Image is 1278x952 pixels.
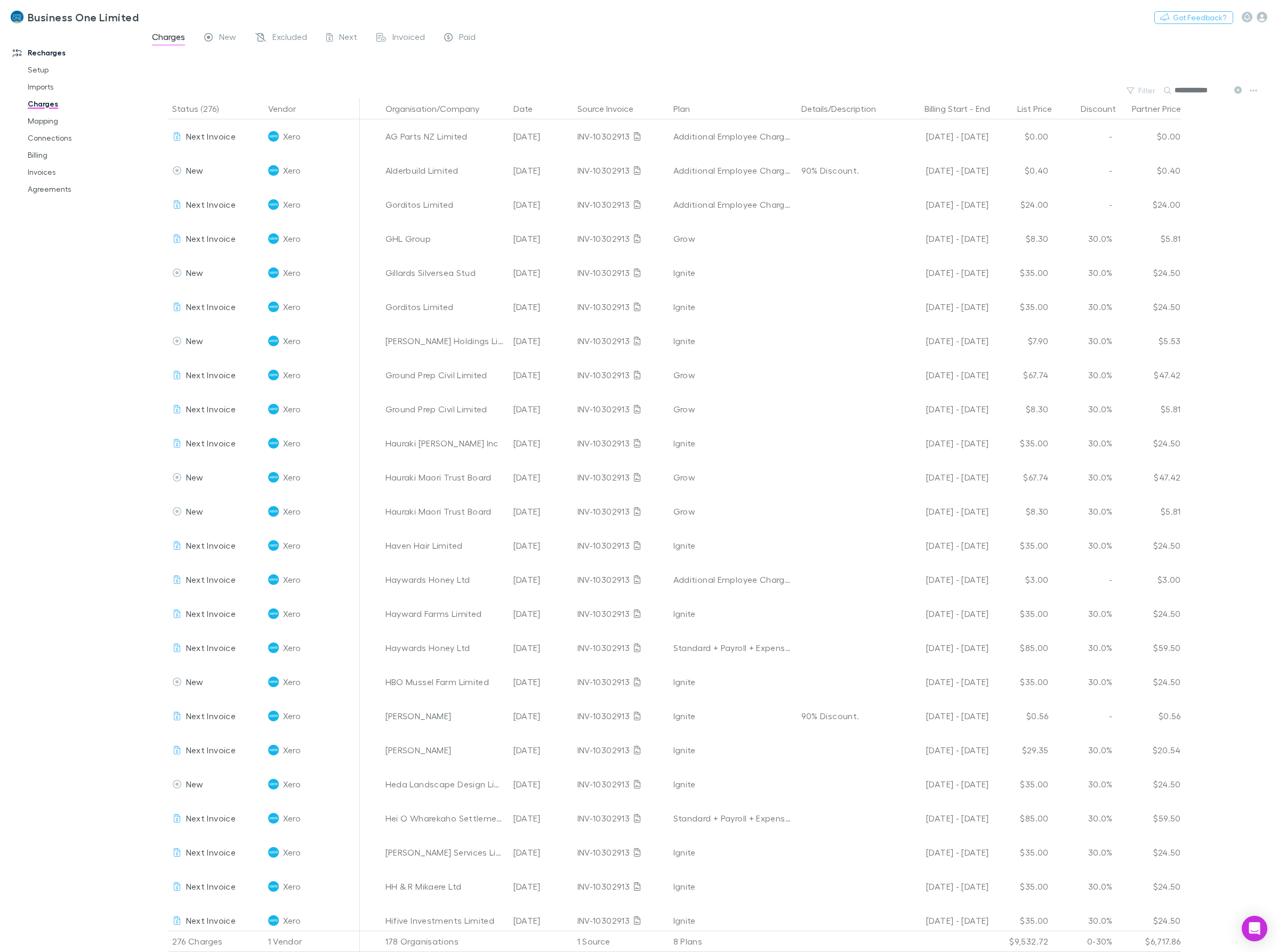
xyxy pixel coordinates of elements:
[509,699,573,733] div: [DATE]
[989,631,1053,665] div: $85.00
[152,31,185,45] span: Charges
[673,767,793,801] div: Ignite
[1117,153,1181,188] div: $0.40
[1053,733,1117,767] div: 30.0%
[897,869,989,904] div: [DATE] - [DATE]
[989,119,1053,153] div: $0.00
[577,494,665,528] div: INV-10302913
[989,222,1053,256] div: $8.30
[673,98,703,119] button: Plan
[897,426,989,460] div: [DATE] - [DATE]
[989,494,1053,528] div: $8.30
[268,438,279,449] img: Xero's Logo
[186,608,236,619] span: Next Invoice
[897,733,989,767] div: [DATE] - [DATE]
[1053,256,1117,290] div: 30.0%
[283,222,301,256] span: Xero
[2,44,150,61] a: Recharges
[1053,835,1117,869] div: 30.0%
[577,153,665,188] div: INV-10302913
[989,528,1053,563] div: $35.00
[925,98,968,119] button: Billing Start
[268,847,279,858] img: Xero's Logo
[385,597,505,631] div: Hayward Farms Limited
[897,222,989,256] div: [DATE] - [DATE]
[673,528,793,563] div: Ignite
[673,699,793,733] div: Ignite
[17,164,150,181] a: Invoices
[28,11,139,23] h3: Business One Limited
[577,528,665,563] div: INV-10302913
[1053,631,1117,665] div: 30.0%
[509,119,573,153] div: [DATE]
[268,267,279,278] img: Xero's Logo
[283,904,301,938] span: Xero
[186,438,236,448] span: Next Invoice
[1053,153,1117,188] div: -
[17,129,150,147] a: Connections
[186,642,236,653] span: Next Invoice
[673,290,793,324] div: Ignite
[509,733,573,767] div: [DATE]
[1053,222,1117,256] div: 30.0%
[283,290,301,324] span: Xero
[186,711,236,721] span: Next Invoice
[1053,904,1117,938] div: 30.0%
[385,119,505,153] div: AG Parts NZ Limited
[268,404,279,414] img: Xero's Logo
[897,699,989,733] div: [DATE] - [DATE]
[283,767,301,801] span: Xero
[283,528,301,563] span: Xero
[186,915,236,925] span: Next Invoice
[283,801,301,835] span: Xero
[577,392,665,426] div: INV-10302913
[509,494,573,528] div: [DATE]
[673,494,793,528] div: Grow
[268,336,279,346] img: Xero's Logo
[1053,460,1117,494] div: 30.0%
[268,302,279,312] img: Xero's Logo
[897,528,989,563] div: [DATE] - [DATE]
[897,98,1001,119] div: -
[673,119,793,153] div: Additional Employee Charges
[272,31,307,45] span: Excluded
[897,460,989,494] div: [DATE] - [DATE]
[268,574,279,585] img: Xero's Logo
[1053,358,1117,392] div: 30.0%
[577,324,665,358] div: INV-10302913
[283,324,301,358] span: Xero
[577,665,665,699] div: INV-10302913
[509,563,573,597] div: [DATE]
[283,835,301,869] span: Xero
[1117,358,1181,392] div: $47.42
[1117,733,1181,767] div: $20.54
[268,915,279,926] img: Xero's Logo
[385,904,505,938] div: Hifive Investments Limited
[577,767,665,801] div: INV-10302913
[673,324,793,358] div: Ignite
[1053,869,1117,904] div: 30.0%
[673,188,793,222] div: Additional Employee Charges
[385,665,505,699] div: HBO Mussel Farm Limited
[897,188,989,222] div: [DATE] - [DATE]
[385,494,505,528] div: Hauraki Maori Trust Board
[283,597,301,631] span: Xero
[385,835,505,869] div: [PERSON_NAME] Services Limited
[577,188,665,222] div: INV-10302913
[989,392,1053,426] div: $8.30
[509,528,573,563] div: [DATE]
[1117,290,1181,324] div: $24.50
[283,358,301,392] span: Xero
[1053,801,1117,835] div: 30.0%
[989,358,1053,392] div: $67.74
[509,767,573,801] div: [DATE]
[989,153,1053,188] div: $0.40
[577,222,665,256] div: INV-10302913
[186,847,236,857] span: Next Invoice
[989,767,1053,801] div: $35.00
[385,222,505,256] div: GHL Group
[509,256,573,290] div: [DATE]
[509,597,573,631] div: [DATE]
[673,665,793,699] div: Ignite
[897,597,989,631] div: [DATE] - [DATE]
